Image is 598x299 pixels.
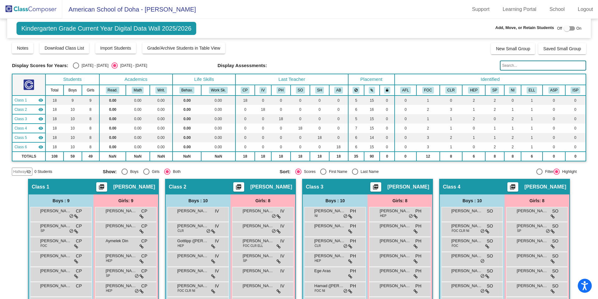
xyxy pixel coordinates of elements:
[45,74,99,85] th: Students
[113,184,155,190] span: [PERSON_NAME]
[507,182,518,192] button: Print Students Details
[99,96,126,105] td: 0.00
[485,142,504,152] td: 2
[326,169,347,174] div: First Name
[271,124,291,133] td: 0
[98,184,105,193] mat-icon: picture_as_pdf
[173,124,201,133] td: 0.00
[560,169,577,174] div: Highlight
[201,96,235,105] td: 0.00
[485,105,504,114] td: 2
[543,124,565,133] td: 0
[380,152,395,161] td: 0
[12,105,45,114] td: Isabel Vera - No Class Name
[509,87,516,94] button: NI
[364,142,380,152] td: 15
[504,133,521,142] td: 2
[271,142,291,152] td: 0
[521,152,543,161] td: 6
[504,85,521,96] th: Non Independent Work Habits
[527,87,537,94] button: ELL
[64,152,82,161] td: 59
[45,46,84,51] span: Download Class List
[34,169,52,174] span: 0 Students
[201,142,235,152] td: 0.00
[100,46,131,51] span: Import Students
[504,96,521,105] td: 0
[291,96,310,105] td: 0
[241,87,249,94] button: CP
[565,142,586,152] td: 0
[82,114,99,124] td: 8
[348,152,364,161] td: 35
[485,85,504,96] th: Parent is Staff Member
[440,105,463,114] td: 3
[380,124,395,133] td: 0
[395,124,416,133] td: 0
[201,133,235,142] td: 0.00
[380,114,395,124] td: 0
[380,85,395,96] th: Keep with teacher
[573,4,598,14] a: Logout
[64,96,82,105] td: 9
[235,184,242,193] mat-icon: picture_as_pdf
[150,124,173,133] td: 0.00
[543,105,565,114] td: 0
[504,105,521,114] td: 1
[310,85,329,96] th: Shalena Harvin
[557,26,562,31] span: Off
[504,152,521,161] td: 8
[380,142,395,152] td: 0
[14,125,27,131] span: Class 4
[14,116,27,122] span: Class 3
[179,87,194,94] button: Behav.
[17,22,196,35] span: Kindergarten Grade Current Year Digital Data Wall 2025/2026
[173,142,201,152] td: 0.00
[565,114,586,124] td: 0
[291,85,310,96] th: Svetlana Olimpiev
[12,133,45,142] td: Shalena Harvin - No Class Name
[565,105,586,114] td: 0
[521,85,543,96] th: English Language Learner
[440,124,463,133] td: 1
[12,124,45,133] td: Svetlana Olimpiev - No Class Name
[504,114,521,124] td: 2
[277,87,285,94] button: PH
[99,74,173,85] th: Academics
[12,114,45,124] td: Paul Hodgson - No Class Name
[147,46,221,51] span: Grade/Archive Students in Table View
[400,87,411,94] button: AFL
[126,96,150,105] td: 0.00
[126,114,150,124] td: 0.00
[440,96,463,105] td: 0
[571,87,580,94] button: ISP
[348,74,395,85] th: Placement
[416,142,440,152] td: 3
[500,61,586,71] input: Search...
[485,124,504,133] td: 1
[235,74,348,85] th: Last Teacher
[543,46,581,51] span: Saved Small Group
[395,133,416,142] td: 0
[99,124,126,133] td: 0.00
[79,63,108,68] div: [DATE] - [DATE]
[364,133,380,142] td: 14
[380,96,395,105] td: 0
[543,133,565,142] td: 0
[521,105,543,114] td: 1
[364,124,380,133] td: 15
[462,85,485,96] th: Parent requires High Energy
[173,105,201,114] td: 0.00
[348,124,364,133] td: 7
[491,43,535,54] button: New Small Group
[82,152,99,161] td: 49
[565,96,586,105] td: 0
[462,152,485,161] td: 6
[358,169,379,174] div: Last Name
[255,114,271,124] td: 0
[310,152,329,161] td: 18
[45,142,63,152] td: 18
[364,105,380,114] td: 16
[45,85,63,96] th: Total
[291,133,310,142] td: 0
